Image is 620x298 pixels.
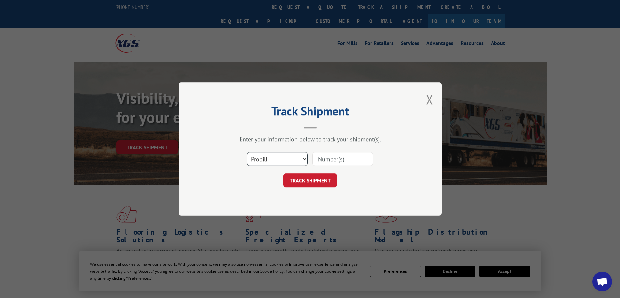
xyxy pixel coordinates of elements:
button: TRACK SHIPMENT [283,173,337,187]
button: Close modal [426,91,433,108]
h2: Track Shipment [212,106,409,119]
div: Open chat [592,272,612,291]
div: Enter your information below to track your shipment(s). [212,135,409,143]
input: Number(s) [312,152,373,166]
